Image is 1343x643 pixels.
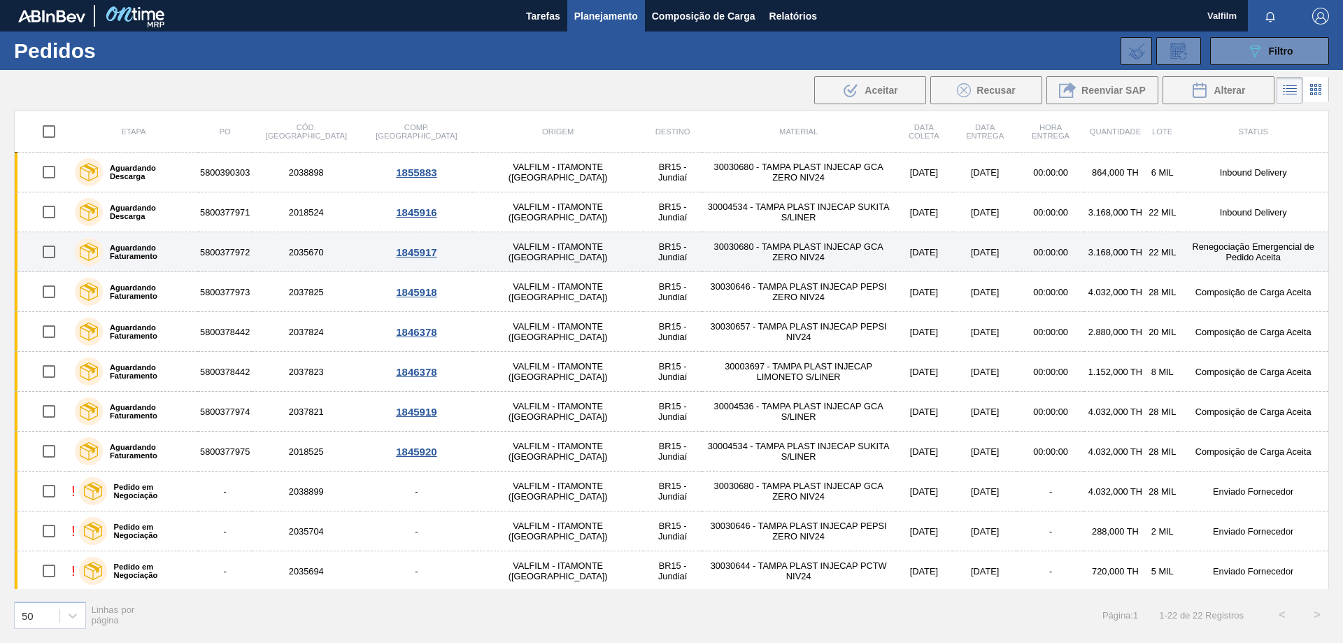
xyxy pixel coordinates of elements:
[953,352,1017,392] td: [DATE]
[252,392,360,432] td: 2037821
[644,272,702,312] td: BR15 - Jundiaí
[198,312,252,352] td: 5800378442
[15,272,1329,312] a: Aguardando Faturamento58003779732037825VALFILM - ITAMONTE ([GEOGRAPHIC_DATA])BR15 - Jundiaí300306...
[1017,511,1083,551] td: -
[1300,598,1335,633] button: >
[198,232,252,272] td: 5800377972
[779,127,818,136] span: Material
[644,432,702,472] td: BR15 - Jundiaí
[1178,432,1328,472] td: Composição de Carga Aceita
[895,551,953,591] td: [DATE]
[252,192,360,232] td: 2018524
[702,472,895,511] td: 30030680 - TAMPA PLAST INJECAP GCA ZERO NIV24
[220,127,231,136] span: PO
[1248,6,1293,26] button: Notificações
[252,232,360,272] td: 2035670
[1032,123,1070,140] span: Hora Entrega
[198,432,252,472] td: 5800377975
[198,352,252,392] td: 5800378442
[1084,153,1146,192] td: 864,000 TH
[702,551,895,591] td: 30030644 - TAMPA PLAST INJECAP PCTW NIV24
[574,8,638,24] span: Planejamento
[18,10,85,22] img: TNhmsLtSVTkK8tSr43FrP2fwEKptu5GPRR3wAAAABJRU5ErkJggg==
[1017,153,1083,192] td: 00:00:00
[1156,37,1201,65] div: Solicitação de Revisão de Pedidos
[122,127,146,136] span: Etapa
[1178,472,1328,511] td: Enviado Fornecedor
[1159,610,1244,621] span: 1 - 22 de 22 Registros
[252,312,360,352] td: 2037824
[702,192,895,232] td: 30004534 - TAMPA PLAST INJECAP SUKITA S/LINER
[252,432,360,472] td: 2018525
[473,472,644,511] td: VALFILM - ITAMONTE ([GEOGRAPHIC_DATA])
[103,443,192,460] label: Aguardando Faturamento
[1017,312,1083,352] td: 00:00:00
[1084,432,1146,472] td: 4.032,000 TH
[953,153,1017,192] td: [DATE]
[895,312,953,352] td: [DATE]
[198,153,252,192] td: 5800390303
[1146,511,1178,551] td: 2 MIL
[360,551,472,591] td: -
[266,123,347,140] span: Cód. [GEOGRAPHIC_DATA]
[1017,432,1083,472] td: 00:00:00
[895,272,953,312] td: [DATE]
[198,511,252,551] td: -
[103,283,192,300] label: Aguardando Faturamento
[198,472,252,511] td: -
[976,85,1015,96] span: Recusar
[644,192,702,232] td: BR15 - Jundiaí
[22,609,34,621] div: 50
[1146,551,1178,591] td: 5 MIL
[103,204,192,220] label: Aguardando Descarga
[644,232,702,272] td: BR15 - Jundiaí
[895,432,953,472] td: [DATE]
[252,472,360,511] td: 2038899
[702,232,895,272] td: 30030680 - TAMPA PLAST INJECAP GCA ZERO NIV24
[1312,8,1329,24] img: Logout
[1084,511,1146,551] td: 288,000 TH
[252,272,360,312] td: 2037825
[1084,392,1146,432] td: 4.032,000 TH
[1084,352,1146,392] td: 1.152,000 TH
[1152,127,1172,136] span: Lote
[103,243,192,260] label: Aguardando Faturamento
[702,511,895,551] td: 30030646 - TAMPA PLAST INJECAP PEPSI ZERO NIV24
[362,366,470,378] div: 1846378
[526,8,560,24] span: Tarefas
[1084,272,1146,312] td: 4.032,000 TH
[15,511,1329,551] a: !Pedido em Negociação-2035704-VALFILM - ITAMONTE ([GEOGRAPHIC_DATA])BR15 - Jundiaí30030646 - TAMP...
[953,312,1017,352] td: [DATE]
[362,286,470,298] div: 1845918
[1178,551,1328,591] td: Enviado Fornecedor
[15,232,1329,272] a: Aguardando Faturamento58003779722035670VALFILM - ITAMONTE ([GEOGRAPHIC_DATA])BR15 - Jundiaí300306...
[362,446,470,458] div: 1845920
[473,551,644,591] td: VALFILM - ITAMONTE ([GEOGRAPHIC_DATA])
[15,472,1329,511] a: !Pedido em Negociação-2038899-VALFILM - ITAMONTE ([GEOGRAPHIC_DATA])BR15 - Jundiaí30030680 - TAMP...
[953,511,1017,551] td: [DATE]
[1017,192,1083,232] td: 00:00:00
[953,192,1017,232] td: [DATE]
[362,406,470,418] div: 1845919
[909,123,939,140] span: Data coleta
[895,232,953,272] td: [DATE]
[814,76,926,104] div: Aceitar
[473,272,644,312] td: VALFILM - ITAMONTE ([GEOGRAPHIC_DATA])
[1017,232,1083,272] td: 00:00:00
[1084,312,1146,352] td: 2.880,000 TH
[1146,392,1178,432] td: 28 MIL
[644,153,702,192] td: BR15 - Jundiaí
[198,551,252,591] td: -
[1146,472,1178,511] td: 28 MIL
[1265,598,1300,633] button: <
[473,192,644,232] td: VALFILM - ITAMONTE ([GEOGRAPHIC_DATA])
[1146,232,1178,272] td: 22 MIL
[473,432,644,472] td: VALFILM - ITAMONTE ([GEOGRAPHIC_DATA])
[252,511,360,551] td: 2035704
[1163,76,1274,104] button: Alterar
[15,153,1329,192] a: Aguardando Descarga58003903032038898VALFILM - ITAMONTE ([GEOGRAPHIC_DATA])BR15 - Jundiaí30030680 ...
[1146,192,1178,232] td: 22 MIL
[1146,352,1178,392] td: 8 MIL
[1017,472,1083,511] td: -
[930,76,1042,104] div: Recusar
